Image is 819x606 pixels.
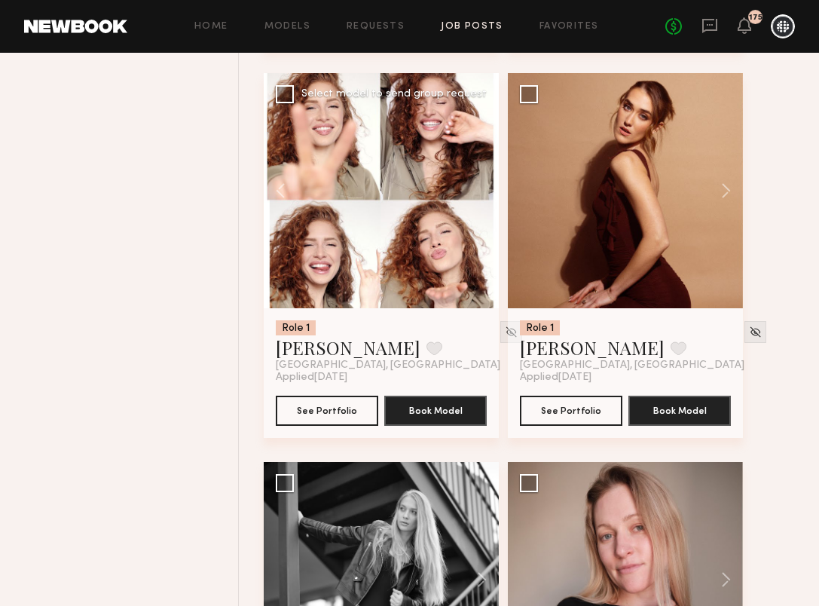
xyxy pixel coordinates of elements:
a: [PERSON_NAME] [276,335,420,360]
a: Models [264,22,310,32]
a: Favorites [539,22,599,32]
a: Book Model [384,403,487,416]
span: [GEOGRAPHIC_DATA], [GEOGRAPHIC_DATA] [520,360,744,372]
img: Unhide Model [505,326,518,338]
div: 175 [749,14,762,22]
div: Role 1 [520,320,560,335]
div: Select model to send group request [301,89,487,99]
div: Applied [DATE] [520,372,731,384]
a: Job Posts [441,22,503,32]
a: Book Model [628,403,731,416]
div: Role 1 [276,320,316,335]
button: See Portfolio [520,396,622,426]
a: [PERSON_NAME] [520,335,665,360]
button: Book Model [384,396,487,426]
a: Requests [347,22,405,32]
img: Unhide Model [749,326,762,338]
button: See Portfolio [276,396,378,426]
span: [GEOGRAPHIC_DATA], [GEOGRAPHIC_DATA] [276,360,500,372]
button: Book Model [628,396,731,426]
div: Applied [DATE] [276,372,487,384]
a: Home [194,22,228,32]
